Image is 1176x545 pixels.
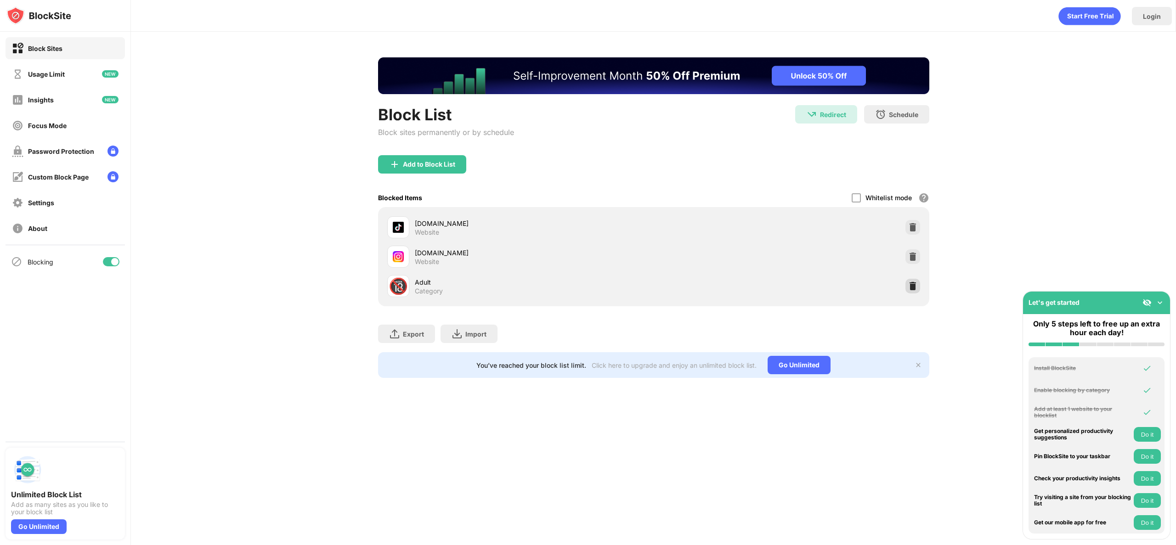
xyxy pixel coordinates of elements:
[1034,387,1131,393] div: Enable blocking by category
[389,277,408,296] div: 🔞
[102,70,119,78] img: new-icon.svg
[12,223,23,234] img: about-off.svg
[1134,449,1161,464] button: Do it
[1029,298,1080,306] div: Let's get started
[28,258,53,266] div: Blocking
[592,361,757,369] div: Click here to upgrade and enjoy an unlimited block list.
[1134,427,1161,442] button: Do it
[28,173,89,181] div: Custom Block Page
[1034,365,1131,371] div: Install BlockSite
[1143,12,1161,20] div: Login
[1058,7,1121,25] div: animation
[107,171,119,182] img: lock-menu.svg
[1142,408,1152,417] img: omni-check.svg
[889,111,918,118] div: Schedule
[28,96,54,104] div: Insights
[465,330,486,338] div: Import
[107,146,119,157] img: lock-menu.svg
[1142,386,1152,395] img: omni-check.svg
[12,197,23,208] img: settings-off.svg
[12,68,23,80] img: time-usage-off.svg
[12,146,23,157] img: password-protection-off.svg
[11,501,119,516] div: Add as many sites as you like to your block list
[1034,494,1131,507] div: Try visiting a site from your blocking list
[403,161,455,168] div: Add to Block List
[393,251,404,262] img: favicons
[1142,364,1152,373] img: omni-check.svg
[28,147,94,155] div: Password Protection
[415,277,654,287] div: Adult
[11,453,44,486] img: push-block-list.svg
[415,219,654,228] div: [DOMAIN_NAME]
[11,256,22,267] img: blocking-icon.svg
[1134,471,1161,486] button: Do it
[915,361,922,369] img: x-button.svg
[820,111,846,118] div: Redirect
[6,6,71,25] img: logo-blocksite.svg
[28,45,62,52] div: Block Sites
[28,122,67,129] div: Focus Mode
[1134,493,1161,508] button: Do it
[28,199,54,207] div: Settings
[12,120,23,131] img: focus-off.svg
[476,361,586,369] div: You’ve reached your block list limit.
[415,287,443,295] div: Category
[1142,298,1152,307] img: eye-not-visible.svg
[11,490,119,499] div: Unlimited Block List
[378,105,514,124] div: Block List
[415,258,439,266] div: Website
[403,330,424,338] div: Export
[415,248,654,258] div: [DOMAIN_NAME]
[28,70,65,78] div: Usage Limit
[1029,320,1165,337] div: Only 5 steps left to free up an extra hour each day!
[12,43,23,54] img: block-on.svg
[378,57,929,94] iframe: Banner
[1034,453,1131,460] div: Pin BlockSite to your taskbar
[1034,475,1131,482] div: Check your productivity insights
[865,194,912,202] div: Whitelist mode
[768,356,831,374] div: Go Unlimited
[12,171,23,183] img: customize-block-page-off.svg
[378,194,422,202] div: Blocked Items
[1034,428,1131,441] div: Get personalized productivity suggestions
[12,94,23,106] img: insights-off.svg
[415,228,439,236] div: Website
[1155,298,1165,307] img: omni-setup-toggle.svg
[28,225,47,232] div: About
[102,96,119,103] img: new-icon.svg
[393,222,404,233] img: favicons
[11,519,67,534] div: Go Unlimited
[1134,515,1161,530] button: Do it
[1034,519,1131,526] div: Get our mobile app for free
[1034,406,1131,419] div: Add at least 1 website to your blocklist
[378,128,514,137] div: Block sites permanently or by schedule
